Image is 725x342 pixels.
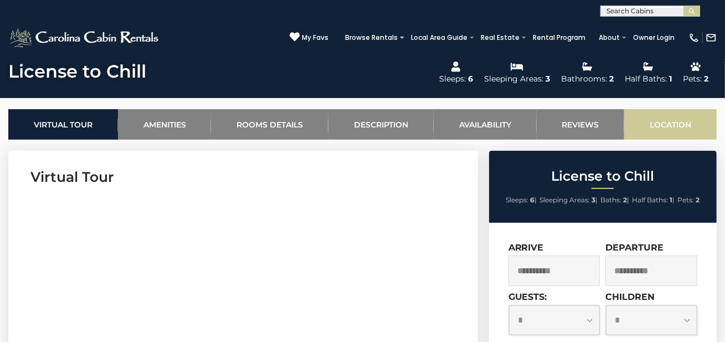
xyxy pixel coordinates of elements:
[340,30,403,45] a: Browse Rentals
[30,167,456,187] h3: Virtual Tour
[506,196,528,204] span: Sleeps:
[508,292,547,302] label: Guests:
[605,292,655,302] label: Children
[706,32,717,43] img: mail-regular-white.png
[600,196,621,204] span: Baths:
[537,109,625,140] a: Reviews
[328,109,434,140] a: Description
[492,169,714,183] h2: License to Chill
[593,30,625,45] a: About
[211,109,328,140] a: Rooms Details
[8,109,118,140] a: Virtual Tour
[592,196,595,204] strong: 3
[434,109,537,140] a: Availability
[677,196,694,204] span: Pets:
[506,193,537,207] li: |
[8,27,162,49] img: White-1-2.png
[600,193,629,207] li: |
[527,30,591,45] a: Rental Program
[632,196,668,204] span: Half Baths:
[605,242,664,253] label: Departure
[632,193,675,207] li: |
[670,196,672,204] strong: 1
[405,30,473,45] a: Local Area Guide
[290,32,328,43] a: My Favs
[118,109,212,140] a: Amenities
[624,109,717,140] a: Location
[628,30,680,45] a: Owner Login
[475,30,525,45] a: Real Estate
[688,32,700,43] img: phone-regular-white.png
[696,196,700,204] strong: 2
[623,196,627,204] strong: 2
[539,193,598,207] li: |
[539,196,590,204] span: Sleeping Areas:
[302,33,328,43] span: My Favs
[508,242,544,253] label: Arrive
[530,196,534,204] strong: 6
